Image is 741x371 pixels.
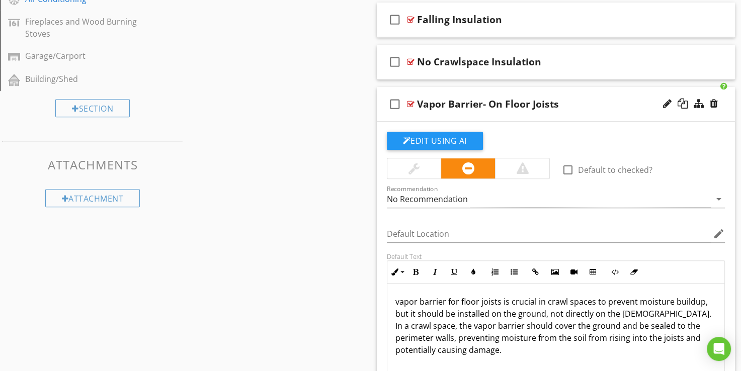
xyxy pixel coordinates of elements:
div: Attachment [45,189,140,207]
button: Clear Formatting [624,262,643,282]
div: Garage/Carport [25,50,137,62]
div: Vapor Barrier- On Floor Joists [417,98,559,110]
button: Insert Image (Ctrl+P) [545,262,564,282]
div: Falling Insulation [417,14,502,26]
i: check_box_outline_blank [387,8,403,32]
div: Default Text [387,252,725,260]
input: Default Location [387,226,711,242]
button: Insert Table [584,262,603,282]
i: arrow_drop_down [713,193,725,205]
div: No Recommendation [387,195,468,204]
div: Section [55,99,130,117]
button: Code View [605,262,624,282]
button: Ordered List [485,262,505,282]
div: Open Intercom Messenger [707,337,731,361]
button: Inline Style [387,262,406,282]
button: Bold (Ctrl+B) [406,262,426,282]
i: check_box_outline_blank [387,50,403,74]
button: Underline (Ctrl+U) [445,262,464,282]
button: Unordered List [505,262,524,282]
button: Insert Link (Ctrl+K) [526,262,545,282]
div: Fireplaces and Wood Burning Stoves [25,16,137,40]
label: Default to checked? [578,165,652,175]
i: edit [713,228,725,240]
div: No Crawlspace Insulation [417,56,541,68]
button: Edit Using AI [387,132,483,150]
div: Building/Shed [25,73,137,85]
button: Insert Video [564,262,584,282]
p: vapor barrier for floor joists is crucial in crawl spaces to prevent moisture buildup, but it sho... [395,296,717,356]
button: Colors [464,262,483,282]
button: Italic (Ctrl+I) [426,262,445,282]
i: check_box_outline_blank [387,92,403,116]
